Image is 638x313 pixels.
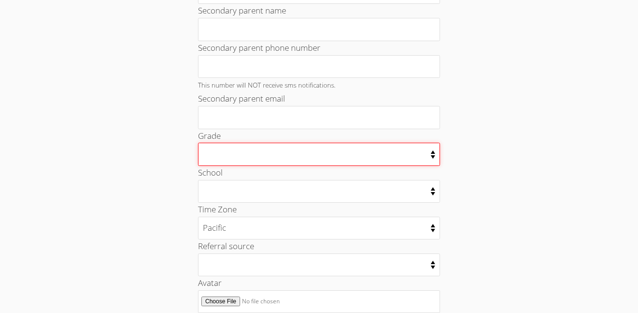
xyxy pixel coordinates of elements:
[198,277,222,288] label: Avatar
[198,204,237,215] label: Time Zone
[198,5,286,16] label: Secondary parent name
[198,167,223,178] label: School
[198,240,254,252] label: Referral source
[198,93,285,104] label: Secondary parent email
[198,80,335,89] small: This number will NOT receive sms notifications.
[198,42,320,53] label: Secondary parent phone number
[198,130,221,141] label: Grade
